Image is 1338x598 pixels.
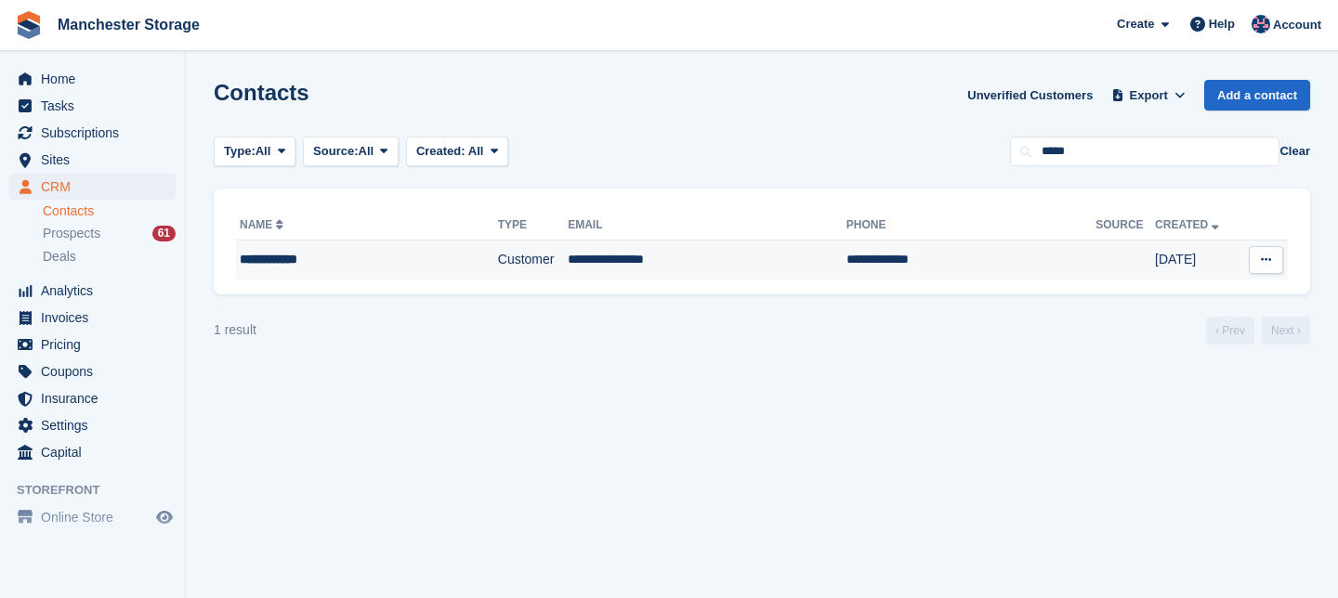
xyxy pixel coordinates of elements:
nav: Page [1202,317,1314,344]
span: Settings [41,412,152,438]
span: All [468,144,484,158]
span: Subscriptions [41,120,152,146]
span: All [359,142,374,161]
span: Analytics [41,278,152,304]
span: Source: [313,142,358,161]
span: Deals [43,248,76,266]
div: 61 [152,226,176,241]
a: menu [9,174,176,200]
a: Unverified Customers [960,80,1100,110]
a: menu [9,66,176,92]
a: Previous [1206,317,1254,344]
h1: Contacts [214,80,309,105]
span: Pricing [41,331,152,357]
a: Next [1262,317,1310,344]
td: Customer [498,240,568,279]
span: Online Store [41,504,152,530]
span: Type: [224,142,256,161]
span: Home [41,66,152,92]
a: Manchester Storage [50,9,207,40]
span: Coupons [41,358,152,384]
button: Clear [1279,142,1310,161]
th: Source [1095,211,1155,240]
span: Capital [41,439,152,465]
span: Created: [416,144,466,158]
a: Preview store [153,506,176,528]
span: Invoices [41,305,152,331]
span: Account [1273,16,1321,34]
td: [DATE] [1155,240,1240,279]
th: Type [498,211,568,240]
button: Export [1108,80,1189,110]
span: All [256,142,271,161]
button: Source: All [303,136,399,167]
a: menu [9,147,176,173]
a: Deals [43,247,176,266]
a: menu [9,120,176,146]
button: Created: All [406,136,508,167]
a: Created [1155,218,1223,231]
a: menu [9,504,176,530]
a: menu [9,93,176,119]
a: Contacts [43,202,176,220]
a: Name [240,218,287,231]
span: Insurance [41,385,152,411]
span: Sites [41,147,152,173]
a: menu [9,278,176,304]
a: menu [9,439,176,465]
th: Email [568,211,846,240]
a: menu [9,331,176,357]
span: Tasks [41,93,152,119]
th: Phone [846,211,1095,240]
span: Prospects [43,225,100,242]
span: Export [1130,86,1168,105]
a: menu [9,412,176,438]
a: Prospects 61 [43,224,176,243]
a: menu [9,385,176,411]
a: menu [9,305,176,331]
span: Create [1117,15,1154,33]
span: Storefront [17,481,185,500]
a: Add a contact [1204,80,1310,110]
img: stora-icon-8386f47178a22dfd0bd8f6a31ec36ba5ce8667c1dd55bd0f319d3a0aa187defe.svg [15,11,43,39]
button: Type: All [214,136,295,167]
div: 1 result [214,320,256,340]
a: menu [9,358,176,384]
span: CRM [41,174,152,200]
span: Help [1209,15,1235,33]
